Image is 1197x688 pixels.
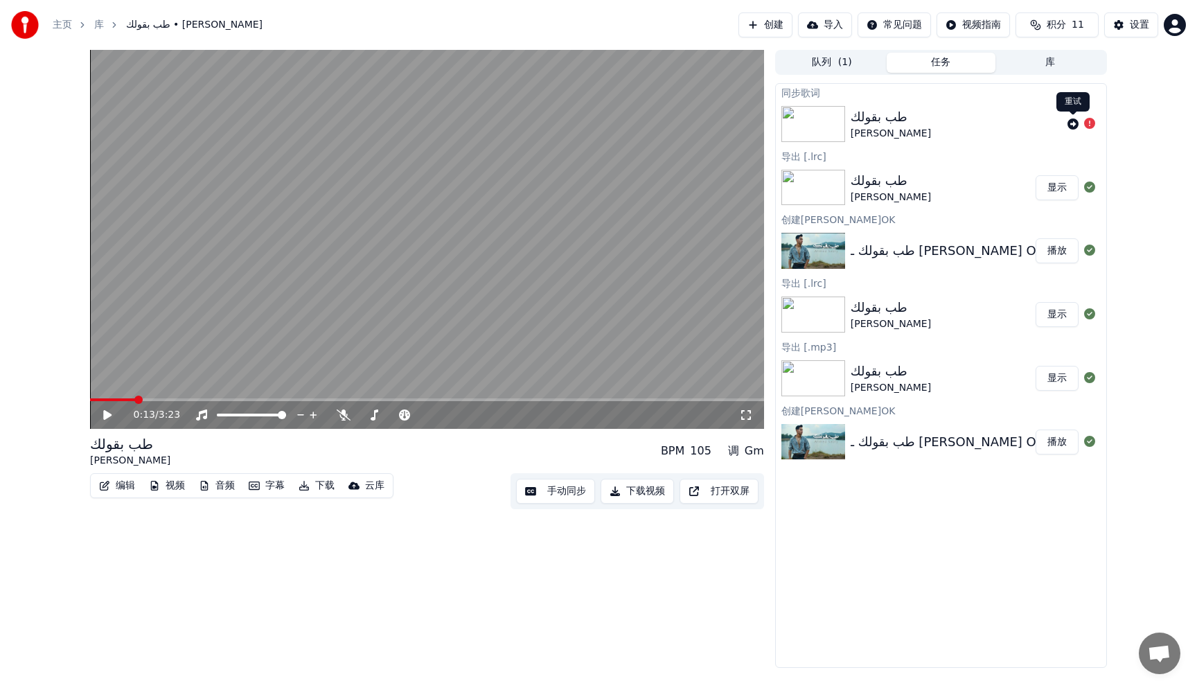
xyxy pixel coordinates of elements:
[1047,18,1066,32] span: 积分
[728,443,739,459] div: 调
[1036,238,1079,263] button: 播放
[159,408,180,422] span: 3:23
[858,12,931,37] button: 常见问题
[1056,92,1090,112] div: 重试
[1072,18,1084,32] span: 11
[851,381,931,395] div: [PERSON_NAME]
[1036,175,1079,200] button: 显示
[776,274,1106,291] div: 导出 [.lrc]
[1104,12,1158,37] button: 设置
[126,18,263,32] span: طب بقولك • [PERSON_NAME]
[776,338,1106,355] div: 导出 [.mp3]
[143,476,190,495] button: 视频
[1016,12,1099,37] button: 积分11
[776,84,1106,100] div: 同步歌词
[1036,302,1079,327] button: 显示
[94,18,104,32] a: 库
[1139,633,1180,674] a: 开放式聊天
[776,211,1106,227] div: 创建[PERSON_NAME]OK
[851,127,931,141] div: [PERSON_NAME]
[851,107,931,127] div: طب بقولك
[365,479,384,493] div: 云库
[601,479,674,504] button: 下载视频
[776,148,1106,164] div: 导出 [.lrc]
[851,432,1148,452] div: طب بقولك ـ [PERSON_NAME] Official Lyrics Video
[11,11,39,39] img: youka
[1036,430,1079,455] button: 播放
[90,454,170,468] div: [PERSON_NAME]
[680,479,759,504] button: 打开双屏
[90,434,170,454] div: طب بقولك
[851,298,931,317] div: طب بقولك
[745,443,764,459] div: Gm
[851,317,931,331] div: [PERSON_NAME]
[1036,366,1079,391] button: 显示
[798,12,852,37] button: 导入
[776,402,1106,418] div: 创建[PERSON_NAME]OK
[851,171,931,191] div: طب بقولك
[851,191,931,204] div: [PERSON_NAME]
[1130,18,1149,32] div: 设置
[851,362,931,381] div: طب بقولك
[690,443,711,459] div: 105
[838,55,852,69] span: ( 1 )
[134,408,155,422] span: 0:13
[777,53,887,73] button: 队列
[887,53,996,73] button: 任务
[516,479,595,504] button: 手动同步
[243,476,290,495] button: 字幕
[193,476,240,495] button: 音频
[53,18,72,32] a: 主页
[661,443,684,459] div: BPM
[134,408,167,422] div: /
[293,476,340,495] button: 下载
[995,53,1105,73] button: 库
[937,12,1010,37] button: 视频指南
[851,241,1148,261] div: طب بقولك ـ [PERSON_NAME] Official Lyrics Video
[94,476,141,495] button: 编辑
[53,18,263,32] nav: breadcrumb
[738,12,792,37] button: 创建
